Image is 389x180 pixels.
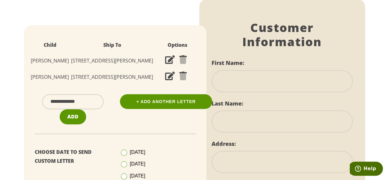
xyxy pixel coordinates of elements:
[155,38,200,53] th: Options
[30,38,69,53] th: Child
[30,53,69,69] td: [PERSON_NAME]
[60,109,86,124] button: Add
[130,161,145,166] span: [DATE]
[30,69,69,85] td: [PERSON_NAME]
[35,148,111,166] p: Choose Date To Send Custom Letter
[212,140,236,147] label: Address:
[212,100,243,107] label: Last Name:
[212,21,353,49] h1: Customer Information
[130,173,145,178] span: [DATE]
[350,162,383,177] iframe: Opens a widget where you can find more information
[212,59,244,66] label: First Name:
[130,150,145,155] span: [DATE]
[69,38,154,53] th: Ship To
[69,53,154,69] td: [STREET_ADDRESS][PERSON_NAME]
[69,69,154,85] td: [STREET_ADDRESS][PERSON_NAME]
[67,113,78,120] span: Add
[120,94,212,109] a: + Add Another Letter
